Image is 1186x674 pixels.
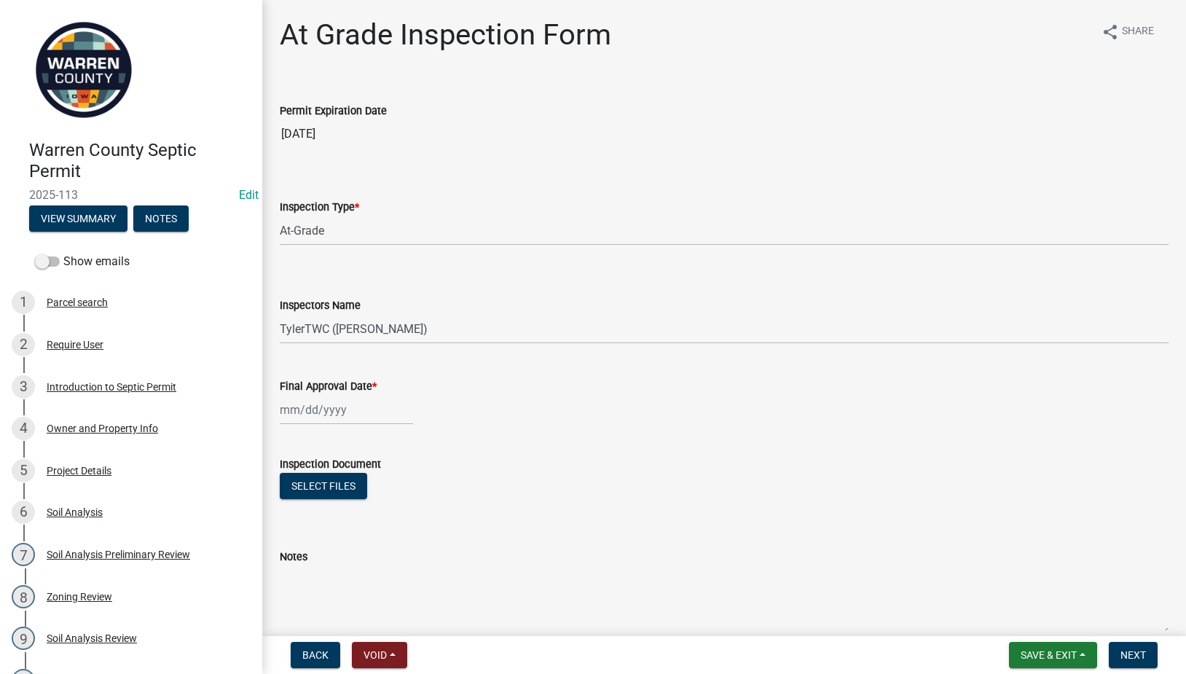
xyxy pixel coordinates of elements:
wm-modal-confirm: Summary [29,213,127,225]
div: Parcel search [47,297,108,307]
span: 2025-113 [29,188,233,202]
a: Edit [239,188,259,202]
h1: At Grade Inspection Form [280,17,611,52]
i: share [1101,23,1119,41]
div: 3 [12,375,35,399]
div: Zoning Review [47,592,112,602]
span: Save & Exit [1021,649,1077,661]
input: mm/dd/yyyy [280,395,413,425]
button: Save & Exit [1009,642,1097,668]
button: Back [291,642,340,668]
label: Inspectors Name [280,301,361,311]
div: Owner and Property Info [47,423,158,434]
span: Next [1120,649,1146,661]
button: Void [352,642,407,668]
div: 5 [12,459,35,482]
wm-modal-confirm: Notes [133,213,189,225]
div: Project Details [47,466,111,476]
label: Notes [280,552,307,563]
wm-modal-confirm: Edit Application Number [239,188,259,202]
div: Introduction to Septic Permit [47,382,176,392]
button: Select files [280,473,367,499]
div: 4 [12,417,35,440]
span: Share [1122,23,1154,41]
span: Void [364,649,387,661]
div: Soil Analysis [47,507,103,517]
div: Soil Analysis Review [47,633,137,643]
button: shareShare [1090,17,1166,46]
h4: Warren County Septic Permit [29,140,251,182]
label: Inspection Type [280,203,359,213]
div: 6 [12,501,35,524]
img: Warren County, Iowa [29,15,138,125]
button: Next [1109,642,1158,668]
button: View Summary [29,205,127,232]
button: Notes [133,205,189,232]
div: Require User [47,340,103,350]
span: Back [302,649,329,661]
div: 1 [12,291,35,314]
label: Show emails [35,253,130,270]
label: Permit Expiration Date [280,106,387,117]
label: Inspection Document [280,460,381,470]
div: 7 [12,543,35,566]
div: 2 [12,333,35,356]
label: Final Approval Date [280,382,377,392]
div: Soil Analysis Preliminary Review [47,549,190,560]
div: 8 [12,585,35,608]
div: 9 [12,627,35,650]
